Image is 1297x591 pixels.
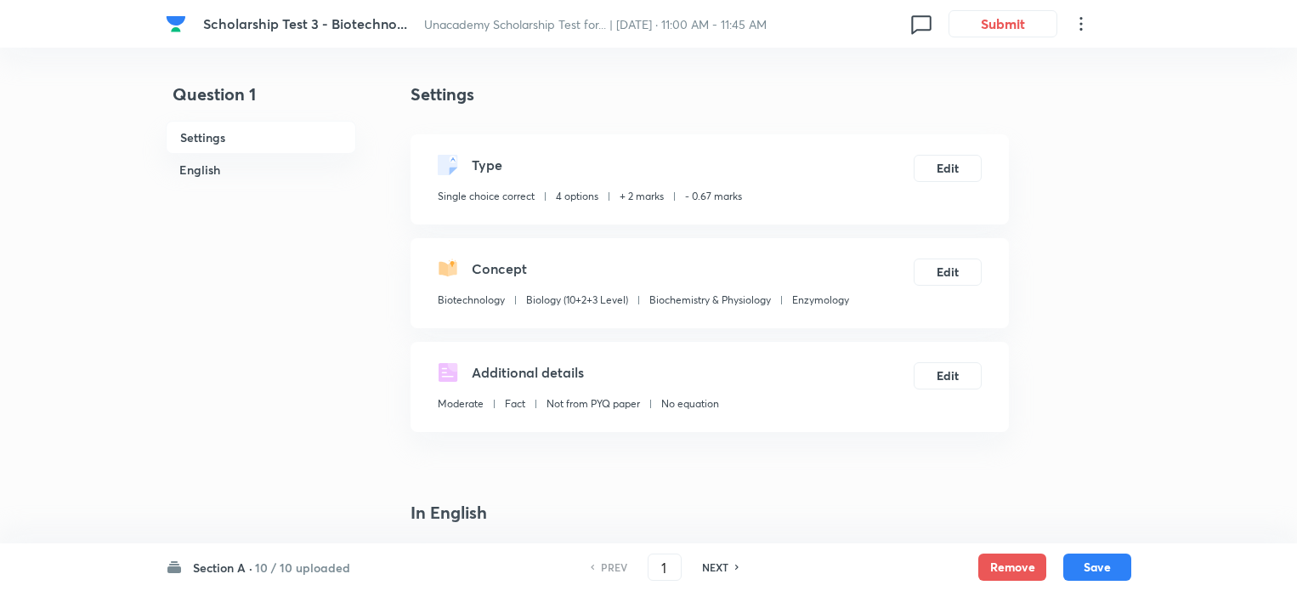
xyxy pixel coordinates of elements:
[949,10,1057,37] button: Submit
[1063,554,1131,581] button: Save
[166,154,356,185] h6: English
[505,396,525,412] p: Fact
[166,121,356,154] h6: Settings
[255,559,350,577] h6: 10 / 10 uploaded
[914,155,982,182] button: Edit
[424,16,767,32] span: Unacademy Scholarship Test for... | [DATE] · 11:00 AM - 11:45 AM
[978,554,1046,581] button: Remove
[649,293,771,308] p: Biochemistry & Physiology
[438,293,505,308] p: Biotechnology
[166,82,356,121] h4: Question 1
[472,155,502,175] h5: Type
[438,396,484,412] p: Moderate
[472,362,584,383] h5: Additional details
[702,560,728,575] h6: NEXT
[411,500,1009,526] h4: In English
[685,189,742,204] p: - 0.67 marks
[526,293,628,308] p: Biology (10+2+3 Level)
[411,82,1009,107] h4: Settings
[438,189,535,204] p: Single choice correct
[472,259,527,279] h5: Concept
[166,14,190,34] a: Company Logo
[792,293,849,308] p: Enzymology
[193,559,252,577] h6: Section A ·
[914,362,982,389] button: Edit
[556,189,598,204] p: 4 options
[438,155,458,175] img: questionType.svg
[547,396,640,412] p: Not from PYQ paper
[601,560,627,575] h6: PREV
[203,14,407,32] span: Scholarship Test 3 - Biotechno...
[166,14,186,34] img: Company Logo
[661,396,719,412] p: No equation
[914,259,982,286] button: Edit
[438,362,458,383] img: questionDetails.svg
[620,189,664,204] p: + 2 marks
[438,259,458,279] img: questionConcept.svg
